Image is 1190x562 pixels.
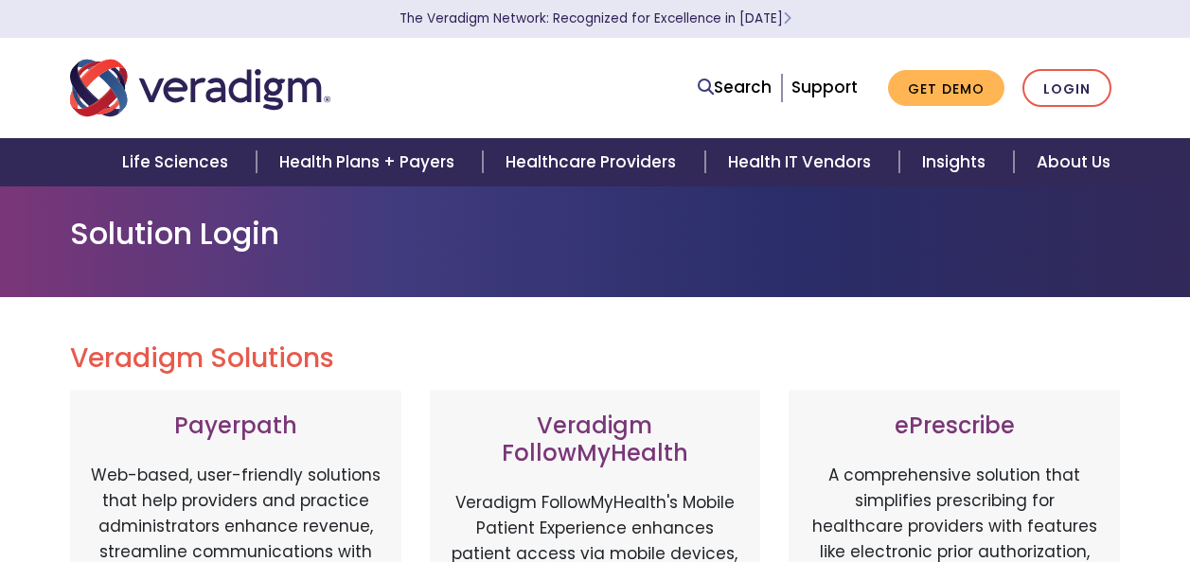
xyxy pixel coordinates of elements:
a: Search [698,75,772,100]
img: Veradigm logo [70,57,330,119]
a: Support [791,76,858,98]
a: Login [1022,69,1111,108]
span: Learn More [783,9,791,27]
h1: Solution Login [70,216,1121,252]
h3: ePrescribe [808,413,1101,440]
a: About Us [1014,138,1133,186]
h3: Veradigm FollowMyHealth [449,413,742,467]
h2: Veradigm Solutions [70,342,1121,375]
h3: Payerpath [89,413,382,440]
a: Health IT Vendors [705,138,899,186]
a: The Veradigm Network: Recognized for Excellence in [DATE]Learn More [400,9,791,27]
a: Get Demo [888,70,1004,107]
a: Life Sciences [99,138,257,186]
a: Healthcare Providers [483,138,704,186]
a: Health Plans + Payers [257,138,483,186]
a: Insights [899,138,1014,186]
